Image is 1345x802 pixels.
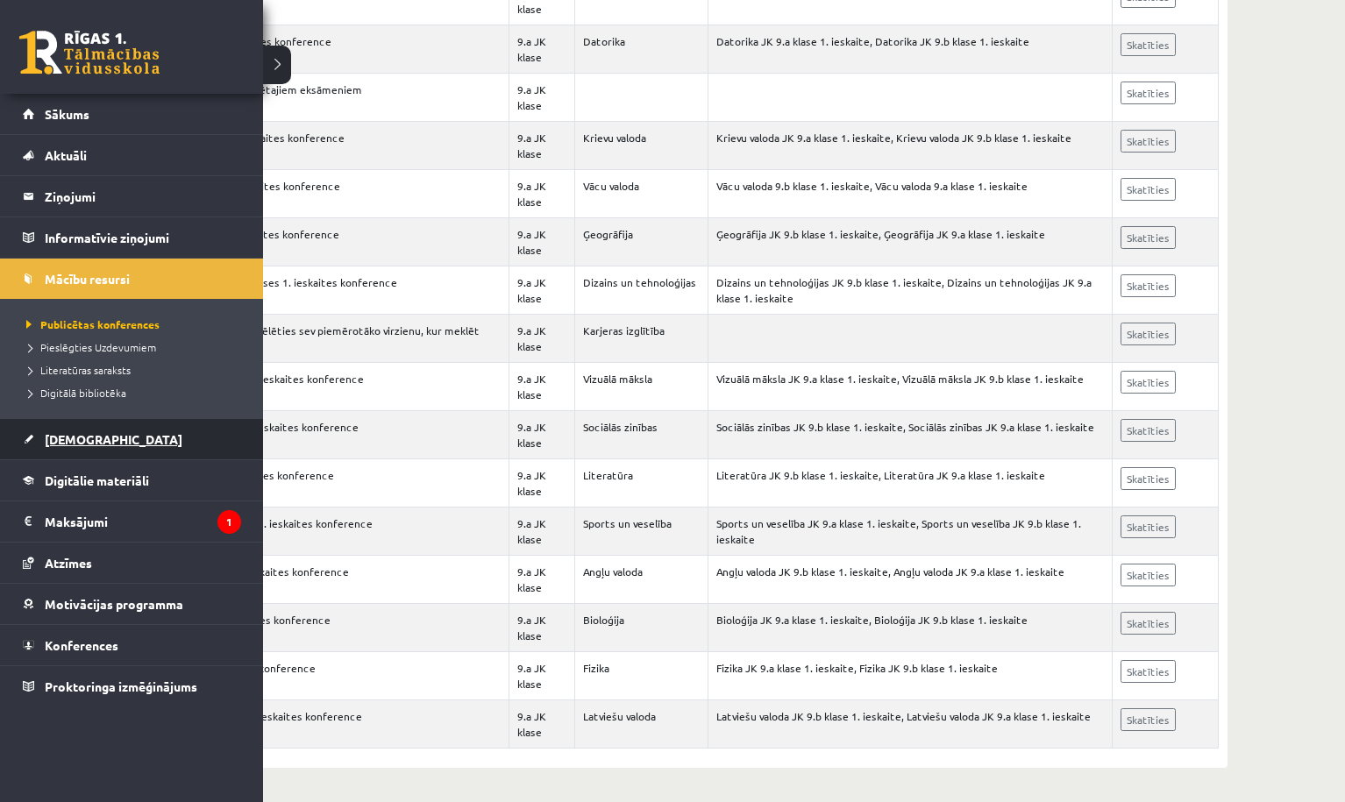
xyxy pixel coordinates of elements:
td: Ģeogrāfijas 9. klases 1. ieskaites konference [115,218,509,266]
a: Pieslēgties Uzdevumiem [22,339,246,355]
a: Proktoringa izmēģinājums [23,666,241,706]
td: Par 9. klases valsts centralizētajiem eksāmeniem [115,74,509,122]
a: Skatīties [1121,226,1176,249]
td: Literatūras 9.klases 1.ieskaites konference [115,459,509,507]
a: Skatīties [1121,612,1176,635]
a: Skatīties [1121,82,1176,104]
td: Fizikas 9. klases 1. ieskaites konference [115,652,509,700]
td: Bioloģija [574,604,708,652]
a: Skatīties [1121,178,1176,201]
td: Ģeogrāfija JK 9.b klase 1. ieskaite, Ģeogrāfija JK 9.a klase 1. ieskaite [708,218,1112,266]
td: Literatūra JK 9.b klase 1. ieskaite, Literatūra JK 9.a klase 1. ieskaite [708,459,1112,507]
a: Skatīties [1121,323,1176,345]
td: Latviešu valodas 9. klases 1. ieskaites konference [115,700,509,749]
td: Datorika JK 9.a klase 1. ieskaite, Datorika JK 9.b klase 1. ieskaite [708,25,1112,74]
a: Skatīties [1121,274,1176,297]
a: Skatīties [1121,708,1176,731]
td: Angļu valoda JK 9.b klase 1. ieskaite, Angļu valoda JK 9.a klase 1. ieskaite [708,556,1112,604]
td: 9.a JK klase [509,25,575,74]
td: Datorika [574,25,708,74]
td: Bioloģija JK 9.a klase 1. ieskaite, Bioloģija JK 9.b klase 1. ieskaite [708,604,1112,652]
td: Krievu valoda [574,122,708,170]
td: Vizuālā māksla [574,363,708,411]
span: Proktoringa izmēģinājums [45,678,197,694]
td: Vācu valoda [574,170,708,218]
span: Atzīmes [45,555,92,571]
a: Publicētas konferences [22,316,246,332]
a: Rīgas 1. Tālmācības vidusskola [19,31,160,75]
td: 9.a JK klase [509,315,575,363]
td: 9.a JK klase [509,556,575,604]
td: Fizika [574,652,708,700]
i: 1 [217,510,241,534]
td: Sociālās zinības JK 9.b klase 1. ieskaite, Sociālās zinības JK 9.a klase 1. ieskaite [708,411,1112,459]
td: Fizika JK 9.a klase 1. ieskaite, Fizika JK 9.b klase 1. ieskaite [708,652,1112,700]
td: Dizains un tehnoloģijas 9. klases 1. ieskaites konference [115,266,509,315]
td: Dizains un tehnoloģijas [574,266,708,315]
td: 9.a JK klase [509,459,575,507]
a: Aktuāli [23,135,241,175]
span: Sākums [45,106,89,122]
a: Sākums [23,94,241,134]
a: [DEMOGRAPHIC_DATA] [23,419,241,459]
span: Motivācijas programma [45,596,183,612]
td: Vācu valoda 9.b klase 1. ieskaite, Vācu valoda 9.a klase 1. ieskaite [708,170,1112,218]
a: Skatīties [1121,564,1176,586]
a: Motivācijas programma [23,584,241,624]
td: Kas ir karjera, tās veidi, kā izvēlēties sev piemērotāko virzienu, kur meklēt palīdzību? [115,315,509,363]
a: Digitālie materiāli [23,460,241,500]
span: Digitālā bibliotēka [22,386,126,400]
td: Karjeras izglītība [574,315,708,363]
td: Sports un veselība [574,507,708,556]
span: Literatūras saraksts [22,363,131,377]
span: Aktuāli [45,147,87,163]
a: Skatīties [1121,660,1176,683]
td: 9.a JK klase [509,218,575,266]
span: Mācību resursi [45,271,130,287]
a: Skatīties [1121,419,1176,442]
td: Sports un veselība JK 9.a klase 1. ieskaite, Sports un veselība JK 9.b klase 1. ieskaite [708,507,1112,556]
a: Skatīties [1121,467,1176,490]
td: Krievu valoda JK 9.a klase 1. ieskaite, Krievu valoda JK 9.b klase 1. ieskaite [708,122,1112,170]
td: Datorikas 9. klases 1. ieskaites konference [115,25,509,74]
span: Digitālie materiāli [45,472,149,488]
a: Literatūras saraksts [22,362,246,378]
a: Mācību resursi [23,259,241,299]
td: Vizuālās mākslas 9. klases 1. ieskaites konference [115,363,509,411]
td: 9.a JK klase [509,170,575,218]
a: Informatīvie ziņojumi [23,217,241,258]
td: Sports un veselība 9. klases 1. ieskaites konference [115,507,509,556]
td: 9.a JK klase [509,122,575,170]
td: Vācu valoda 9. klases 1. ieskaites konference [115,170,509,218]
td: 9.a JK klase [509,652,575,700]
a: Skatīties [1121,371,1176,394]
a: Skatīties [1121,130,1176,153]
a: Atzīmes [23,543,241,583]
td: 9.a JK klase [509,700,575,749]
legend: Ziņojumi [45,176,241,216]
a: Skatīties [1121,515,1176,538]
span: Publicētas konferences [22,317,160,331]
legend: Informatīvie ziņojumi [45,217,241,258]
td: 9.a JK klase [509,604,575,652]
span: Konferences [45,637,118,653]
td: 9.a JK klase [509,411,575,459]
td: 9.a JK klase [509,507,575,556]
td: Dizains un tehnoloģijas JK 9.b klase 1. ieskaite, Dizains un tehnoloģijas JK 9.a klase 1. ieskaite [708,266,1112,315]
legend: Maksājumi [45,501,241,542]
span: [DEMOGRAPHIC_DATA] [45,431,182,447]
td: 9.a JK klase [509,74,575,122]
td: Latviešu valoda [574,700,708,749]
td: Latviešu valoda JK 9.b klase 1. ieskaite, Latviešu valoda JK 9.a klase 1. ieskaite [708,700,1112,749]
td: Krievu valoda 9.klases 1. ieskaites konference [115,122,509,170]
td: Sociālās zinības 9. klases 1. ieskaites konference [115,411,509,459]
td: Angļu valodas 9. klases 1. ieskaites konference [115,556,509,604]
span: Pieslēgties Uzdevumiem [22,340,156,354]
a: Konferences [23,625,241,665]
td: 9.a JK klase [509,363,575,411]
td: Vizuālā māksla JK 9.a klase 1. ieskaite, Vizuālā māksla JK 9.b klase 1. ieskaite [708,363,1112,411]
a: Maksājumi1 [23,501,241,542]
td: Ģeogrāfija [574,218,708,266]
td: Literatūra [574,459,708,507]
a: Digitālā bibliotēka [22,385,246,401]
